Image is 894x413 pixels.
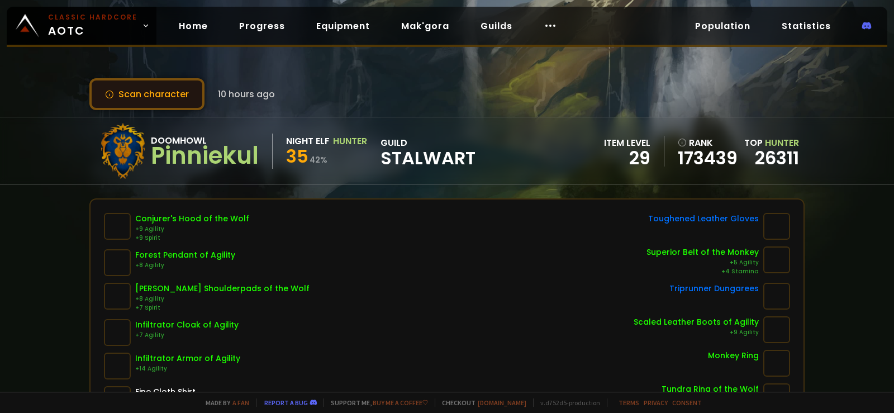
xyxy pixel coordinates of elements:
[324,398,428,407] span: Support me,
[672,398,702,407] a: Consent
[773,15,840,37] a: Statistics
[744,136,799,150] div: Top
[135,213,249,225] div: Conjurer's Hood of the Wolf
[686,15,759,37] a: Population
[646,258,759,267] div: +5 Agility
[619,398,639,407] a: Terms
[644,398,668,407] a: Privacy
[662,383,759,395] div: Tundra Ring of the Wolf
[135,225,249,234] div: +9 Agility
[170,15,217,37] a: Home
[135,353,240,364] div: Infiltrator Armor of Agility
[104,283,131,310] img: item-9863
[135,303,310,312] div: +7 Spirit
[218,87,275,101] span: 10 hours ago
[765,136,799,149] span: Hunter
[763,246,790,273] img: item-9801
[763,283,790,310] img: item-9624
[48,12,137,39] span: AOTC
[648,213,759,225] div: Toughened Leather Gloves
[135,386,196,398] div: Fine Cloth Shirt
[646,267,759,276] div: +4 Stamina
[381,136,475,167] div: guild
[678,150,738,167] a: 173439
[135,249,235,261] div: Forest Pendant of Agility
[755,145,799,170] a: 26311
[135,283,310,295] div: [PERSON_NAME] Shoulderpads of the Wolf
[104,319,131,346] img: item-7411
[199,398,249,407] span: Made by
[604,150,650,167] div: 29
[472,15,521,37] a: Guilds
[104,249,131,276] img: item-12040
[135,319,239,331] div: Infiltrator Cloak of Agility
[286,134,330,148] div: Night Elf
[763,350,790,377] img: item-6748
[135,331,239,340] div: +7 Agility
[333,134,367,148] div: Hunter
[151,148,259,164] div: Pinniekul
[763,316,790,343] img: item-9828
[533,398,600,407] span: v. d752d5 - production
[151,134,259,148] div: Doomhowl
[264,398,308,407] a: Report a bug
[135,295,310,303] div: +8 Agility
[373,398,428,407] a: Buy me a coffee
[230,15,294,37] a: Progress
[135,364,240,373] div: +14 Agility
[708,350,759,362] div: Monkey Ring
[669,283,759,295] div: Triprunner Dungarees
[435,398,526,407] span: Checkout
[310,154,327,165] small: 42 %
[286,144,308,169] span: 35
[392,15,458,37] a: Mak'gora
[634,328,759,337] div: +9 Agility
[135,234,249,243] div: +9 Spirit
[634,316,759,328] div: Scaled Leather Boots of Agility
[104,213,131,240] img: item-9849
[478,398,526,407] a: [DOMAIN_NAME]
[604,136,650,150] div: item level
[48,12,137,22] small: Classic Hardcore
[678,136,738,150] div: rank
[307,15,379,37] a: Equipment
[89,78,205,110] button: Scan character
[135,261,235,270] div: +8 Agility
[381,150,475,167] span: Stalwart
[104,353,131,379] img: item-7407
[232,398,249,407] a: a fan
[7,7,156,45] a: Classic HardcoreAOTC
[646,246,759,258] div: Superior Belt of the Monkey
[763,213,790,240] img: item-4253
